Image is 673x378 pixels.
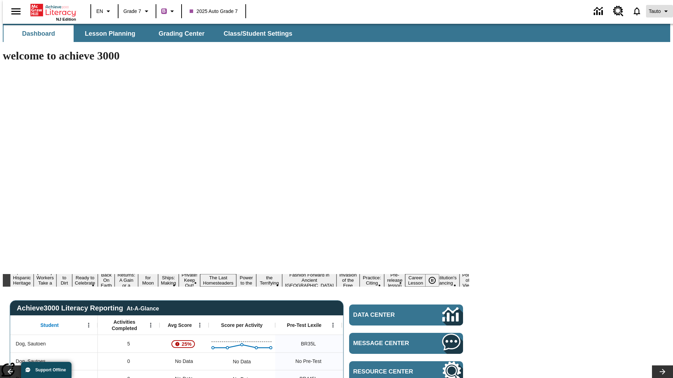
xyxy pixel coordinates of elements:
span: Grade 7 [123,8,141,15]
span: Pre-Test Lexile [287,322,322,328]
div: No Data, Dog, Sautoes [159,352,209,370]
a: Home [30,3,76,17]
a: Data Center [349,304,463,325]
button: Open Menu [145,320,156,330]
div: Pause [425,274,446,287]
button: Lesson Planning [75,25,145,42]
button: Open Menu [195,320,205,330]
span: Achieve3000 Literacy Reporting [17,304,159,312]
div: 5, Dog, Sautoen [98,335,159,352]
button: Open Menu [328,320,338,330]
div: 0, Dog, Sautoes [98,352,159,370]
div: No Data, Dog, Sautoes [342,352,408,370]
span: B [162,7,166,15]
span: 0 [127,358,130,365]
button: Profile/Settings [646,5,673,17]
span: 25% [179,338,194,350]
span: Dog, Sautoen [16,340,46,348]
span: No Data [171,354,196,369]
span: NJ Edition [56,17,76,21]
span: Dog, Sautoes [16,358,46,365]
button: Class/Student Settings [218,25,298,42]
button: Slide 3 Born to Dirt Bike [56,269,72,292]
button: Slide 16 Pre-release lesson [384,271,405,289]
button: Slide 15 Mixed Practice: Citing Evidence [360,269,385,292]
div: SubNavbar [3,25,299,42]
button: Slide 14 The Invasion of the Free CD [336,266,360,294]
span: 2025 Auto Grade 7 [190,8,238,15]
span: Activities Completed [101,319,148,331]
button: Slide 1 ¡Viva Hispanic Heritage Month! [10,269,34,292]
a: Notifications [628,2,646,20]
div: Home [30,2,76,21]
button: Open side menu [6,1,26,22]
span: No Pre-Test, Dog, Sautoes [295,358,321,365]
div: SubNavbar [3,24,670,42]
button: Open Menu [83,320,94,330]
button: Slide 12 Attack of the Terrifying Tomatoes [256,269,282,292]
button: Grade: Grade 7, Select a grade [121,5,154,17]
button: Slide 13 Fashion Forward in Ancient Rome [282,271,336,289]
span: Data Center [353,311,419,318]
span: Beginning reader 35 Lexile, Dog, Sautoen [301,340,316,348]
span: Avg Score [168,322,192,328]
button: Grading Center [147,25,217,42]
div: No Data, Dog, Sautoes [229,355,254,369]
span: Tauto [649,8,661,15]
span: Message Center [353,340,421,347]
span: EN [96,8,103,15]
div: , 25%, Attention! This student's Average First Try Score of 25% is below 65%, Dog, Sautoen [159,335,209,352]
span: Support Offline [35,367,66,372]
button: Boost Class color is purple. Change class color [158,5,179,17]
button: Slide 2 Labor Day: Workers Take a Stand [34,269,56,292]
span: Grading Center [158,30,204,38]
button: Slide 10 The Last Homesteaders [200,274,236,287]
button: Support Offline [21,362,72,378]
a: Resource Center, Will open in new tab [609,2,628,21]
button: Slide 8 Cruise Ships: Making Waves [158,269,179,292]
span: Lesson Planning [85,30,135,38]
button: Slide 19 Point of View [460,271,476,289]
span: Student [40,322,59,328]
a: Data Center [590,2,609,21]
div: 35 Lexile, ER, Based on the Lexile Reading measure, student is an Emerging Reader (ER) and will h... [342,335,408,352]
button: Slide 9 Private! Keep Out! [179,271,200,289]
button: Dashboard [4,25,74,42]
div: At-A-Glance [127,304,159,312]
span: 5 [127,340,130,348]
button: Slide 4 Get Ready to Celebrate Juneteenth! [72,269,98,292]
button: Slide 7 Time for Moon Rules? [138,269,158,292]
h1: welcome to achieve 3000 [3,49,469,62]
span: Resource Center [353,368,421,375]
button: Slide 17 Career Lesson [405,274,426,287]
button: Lesson carousel, Next [652,365,673,378]
span: Score per Activity [221,322,263,328]
a: Message Center [349,333,463,354]
button: Slide 6 Free Returns: A Gain or a Drain? [115,266,138,294]
span: Dashboard [22,30,55,38]
span: Class/Student Settings [224,30,292,38]
button: Slide 5 Back On Earth [98,271,115,289]
button: Language: EN, Select a language [93,5,116,17]
button: Pause [425,274,439,287]
button: Slide 11 Solar Power to the People [236,269,257,292]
